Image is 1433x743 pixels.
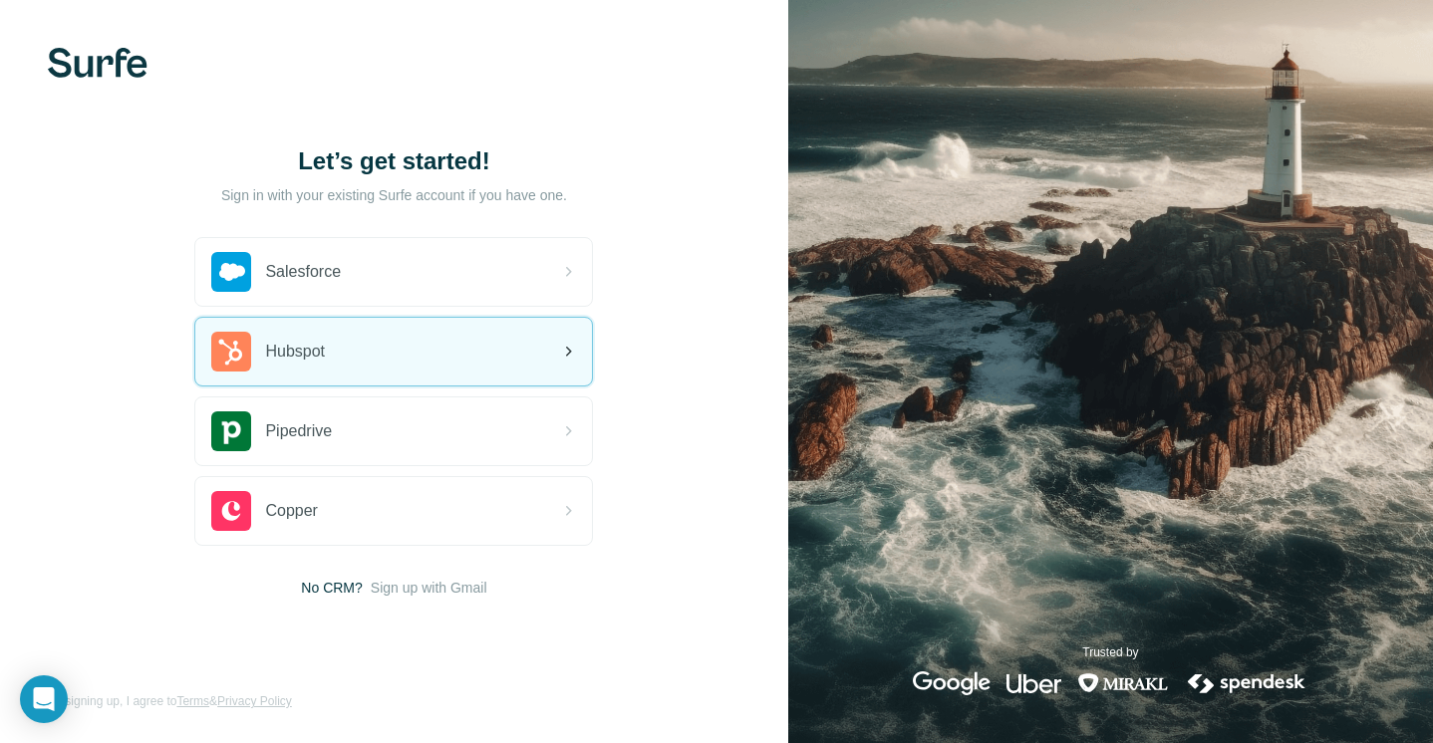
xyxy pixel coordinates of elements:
span: Copper [265,499,317,523]
span: Salesforce [265,260,341,284]
img: hubspot's logo [211,332,251,371]
h1: Let’s get started! [194,145,593,177]
img: google's logo [913,671,991,695]
span: By signing up, I agree to & [48,692,292,710]
img: mirakl's logo [1077,671,1169,695]
img: pipedrive's logo [211,411,251,451]
span: No CRM? [301,578,362,598]
button: Sign up with Gmail [371,578,487,598]
a: Privacy Policy [217,694,292,708]
a: Terms [176,694,209,708]
p: Sign in with your existing Surfe account if you have one. [221,185,567,205]
div: Open Intercom Messenger [20,675,68,723]
span: Hubspot [265,340,325,364]
img: Surfe's logo [48,48,147,78]
p: Trusted by [1082,643,1138,661]
img: spendesk's logo [1185,671,1308,695]
img: uber's logo [1006,671,1061,695]
img: salesforce's logo [211,252,251,292]
img: copper's logo [211,491,251,531]
span: Pipedrive [265,419,332,443]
